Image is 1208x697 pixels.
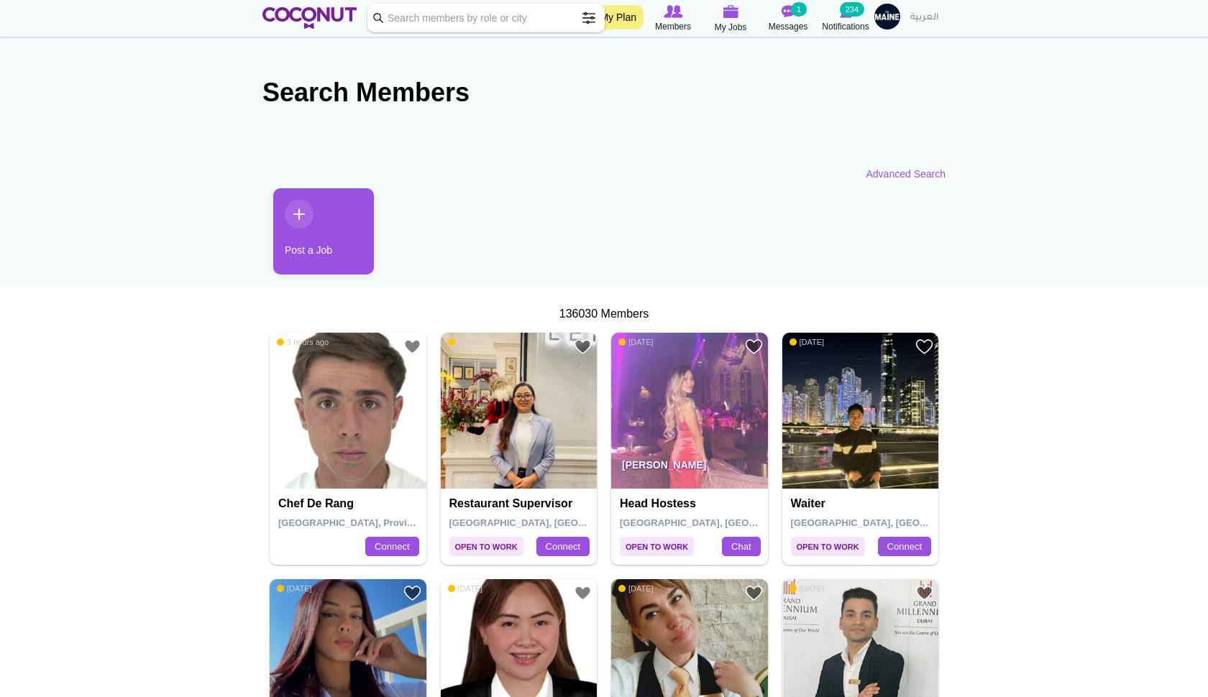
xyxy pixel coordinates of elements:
[277,337,329,347] span: 3 hours ago
[722,537,760,557] a: Chat
[620,517,825,528] span: [GEOGRAPHIC_DATA], [GEOGRAPHIC_DATA]
[618,583,654,594] span: [DATE]
[273,188,374,274] a: Post a Job
[791,2,807,17] small: 1
[574,338,592,356] a: Add to Favourites
[790,337,825,347] span: [DATE]
[781,5,795,18] img: Messages
[262,306,946,323] div: 136030 Members
[620,537,694,556] span: Open to Work
[840,5,852,18] img: Notifications
[574,584,592,602] a: Add to Favourites
[611,448,768,489] p: [PERSON_NAME]
[715,20,747,34] span: My Jobs
[817,4,874,34] a: Notifications Notifications 234
[822,19,869,34] span: Notifications
[403,338,421,356] a: Add to Favourites
[448,583,483,594] span: [DATE]
[915,584,933,602] a: Add to Favourites
[449,517,654,528] span: [GEOGRAPHIC_DATA], [GEOGRAPHIC_DATA]
[655,19,691,34] span: Members
[449,497,592,510] h4: Restaurant supervisor
[791,537,865,556] span: Open to Work
[262,188,363,285] li: 1 / 1
[702,4,759,34] a: My Jobs My Jobs
[903,4,946,32] a: العربية
[536,537,590,557] a: Connect
[745,338,763,356] a: Add to Favourites
[618,337,654,347] span: [DATE]
[449,537,523,556] span: Open to Work
[644,4,702,34] a: Browse Members Members
[791,497,934,510] h4: Waiter
[592,5,644,29] a: My Plan
[367,4,605,32] input: Search members by role or city
[790,583,825,594] span: [DATE]
[262,7,357,29] img: Home
[915,338,933,356] a: Add to Favourites
[664,5,682,18] img: Browse Members
[403,584,421,602] a: Add to Favourites
[759,4,817,34] a: Messages Messages 1
[278,517,536,528] span: [GEOGRAPHIC_DATA], Province of [GEOGRAPHIC_DATA]
[262,75,946,110] h2: Search Members
[769,19,808,34] span: Messages
[278,497,421,510] h4: Chef de Rang
[866,167,946,181] a: Advanced Search
[878,537,931,557] a: Connect
[723,5,738,18] img: My Jobs
[791,517,996,528] span: [GEOGRAPHIC_DATA], [GEOGRAPHIC_DATA]
[620,497,763,510] h4: Head Hostess
[365,537,418,557] a: Connect
[277,583,312,594] span: [DATE]
[840,2,864,17] small: 234
[745,584,763,602] a: Add to Favourites
[448,337,483,347] span: [DATE]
